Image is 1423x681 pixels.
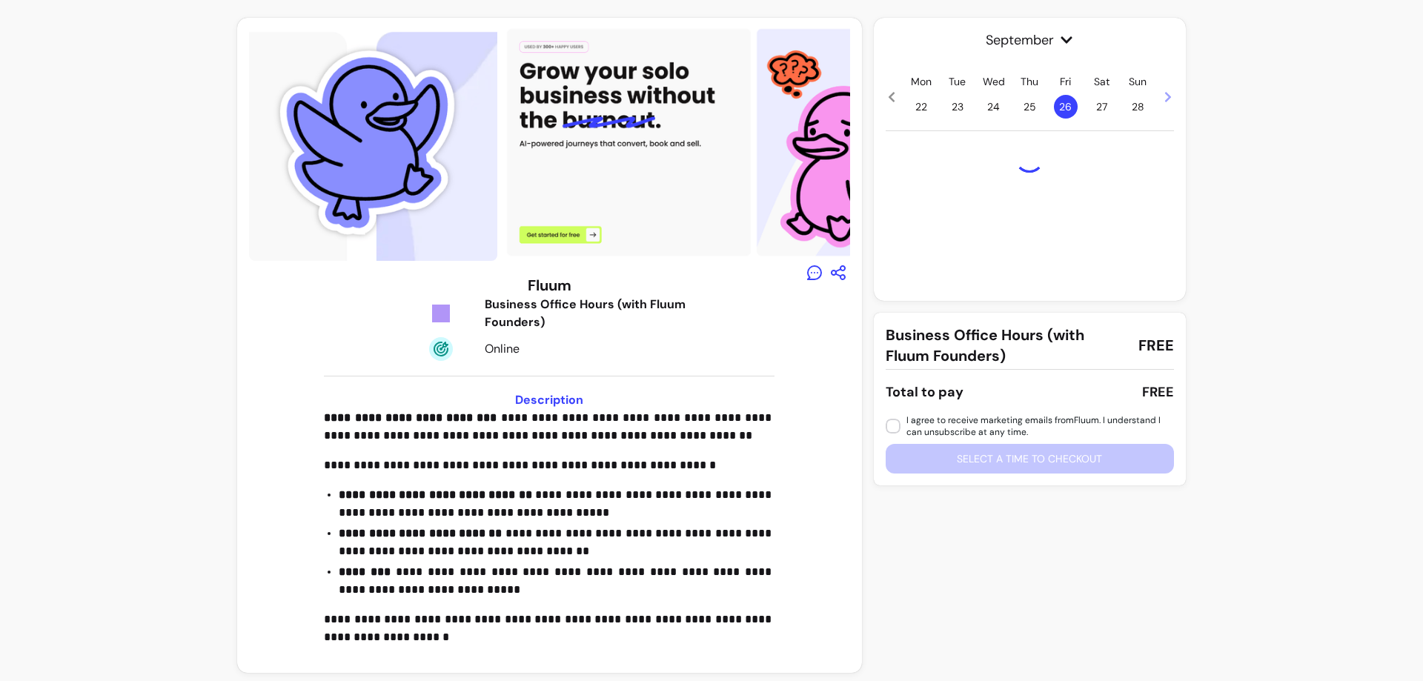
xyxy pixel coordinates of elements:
span: 27 [1090,95,1114,119]
h3: Fluum [528,275,571,296]
img: https://d3pz9znudhj10h.cloudfront.net/83906dca-93fa-4341-909b-8588e63e9608 [503,24,941,261]
span: 23 [946,95,969,119]
span: Business Office Hours (with Fluum Founders) [886,325,1127,366]
p: Thu [1021,74,1038,89]
p: Mon [911,74,932,89]
span: September [886,30,1174,50]
span: 24 [982,95,1006,119]
span: FREE [1138,335,1174,356]
img: Tickets Icon [429,302,453,325]
p: Sat [1094,74,1109,89]
h3: Description [324,391,774,409]
div: Online [485,340,695,358]
p: Sun [1129,74,1147,89]
p: Tue [949,74,966,89]
div: Total to pay [886,382,963,402]
p: Wed [983,74,1005,89]
p: Fri [1060,74,1071,89]
span: 26 [1054,95,1078,119]
div: Loading [1015,143,1044,173]
div: Business Office Hours (with Fluum Founders) [485,296,695,331]
div: FREE [1142,382,1174,402]
img: https://d3pz9znudhj10h.cloudfront.net/e3a06fcc-39e8-4e63-be41-05ac0ed68be5 [249,24,497,261]
span: 28 [1126,95,1150,119]
span: 22 [909,95,933,119]
span: 25 [1018,95,1041,119]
